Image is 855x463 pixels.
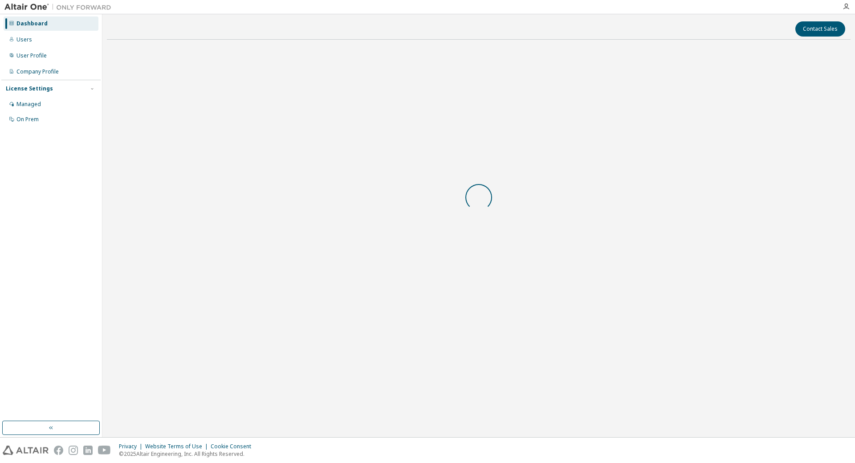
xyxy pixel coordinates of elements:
[16,36,32,43] div: Users
[4,3,116,12] img: Altair One
[119,450,256,458] p: © 2025 Altair Engineering, Inc. All Rights Reserved.
[6,85,53,92] div: License Settings
[211,443,256,450] div: Cookie Consent
[83,446,93,455] img: linkedin.svg
[16,101,41,108] div: Managed
[3,446,49,455] img: altair_logo.svg
[69,446,78,455] img: instagram.svg
[54,446,63,455] img: facebook.svg
[145,443,211,450] div: Website Terms of Use
[119,443,145,450] div: Privacy
[98,446,111,455] img: youtube.svg
[16,68,59,75] div: Company Profile
[16,52,47,59] div: User Profile
[16,20,48,27] div: Dashboard
[16,116,39,123] div: On Prem
[795,21,845,37] button: Contact Sales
